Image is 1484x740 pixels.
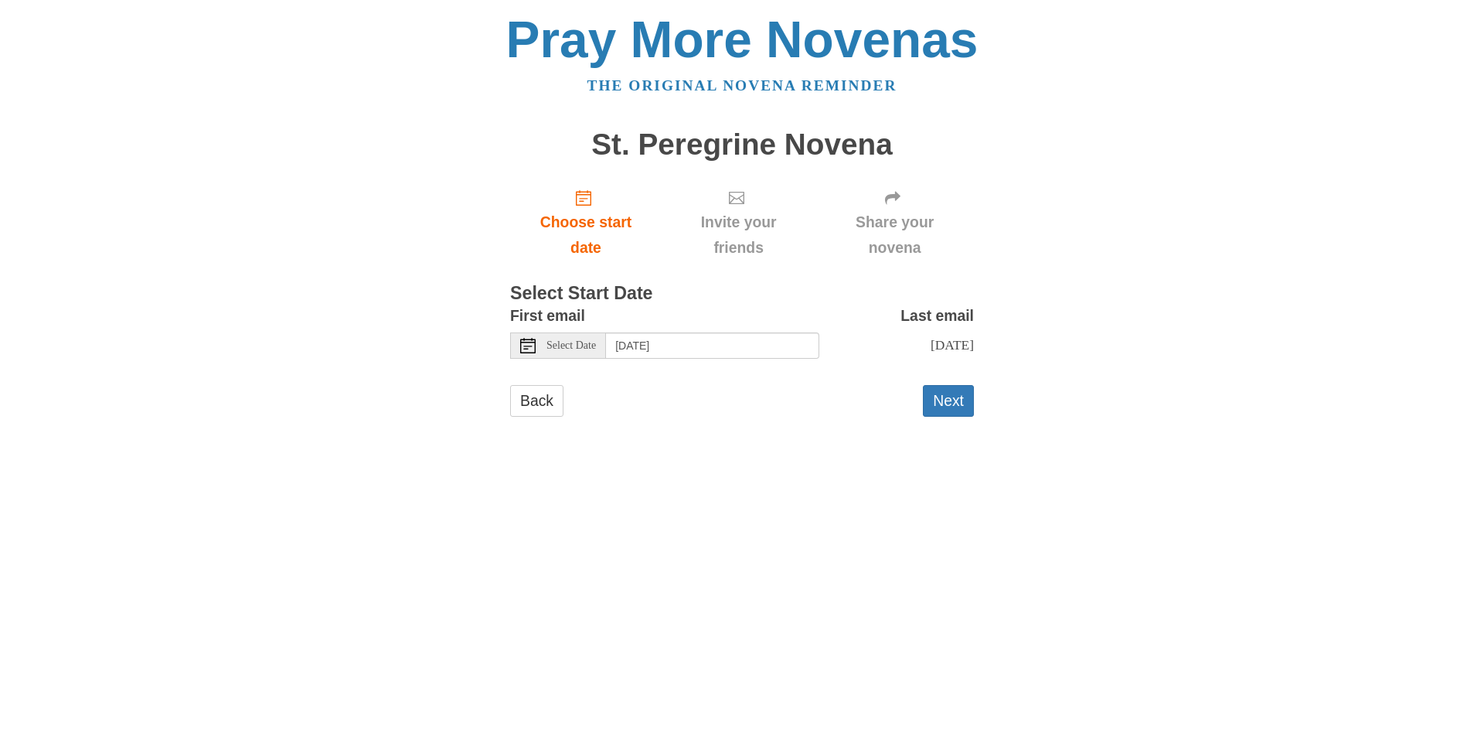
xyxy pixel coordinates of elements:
[526,210,646,261] span: Choose start date
[587,77,897,94] a: The original novena reminder
[510,284,974,304] h3: Select Start Date
[546,340,596,351] span: Select Date
[931,337,974,353] span: [DATE]
[510,303,585,329] label: First email
[815,176,974,268] div: Click "Next" to confirm your start date first.
[677,210,800,261] span: Invite your friends
[923,385,974,417] button: Next
[510,128,974,162] h1: St. Peregrine Novena
[510,176,662,268] a: Choose start date
[510,385,563,417] a: Back
[506,11,979,68] a: Pray More Novenas
[662,176,815,268] div: Click "Next" to confirm your start date first.
[900,303,974,329] label: Last email
[831,210,958,261] span: Share your novena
